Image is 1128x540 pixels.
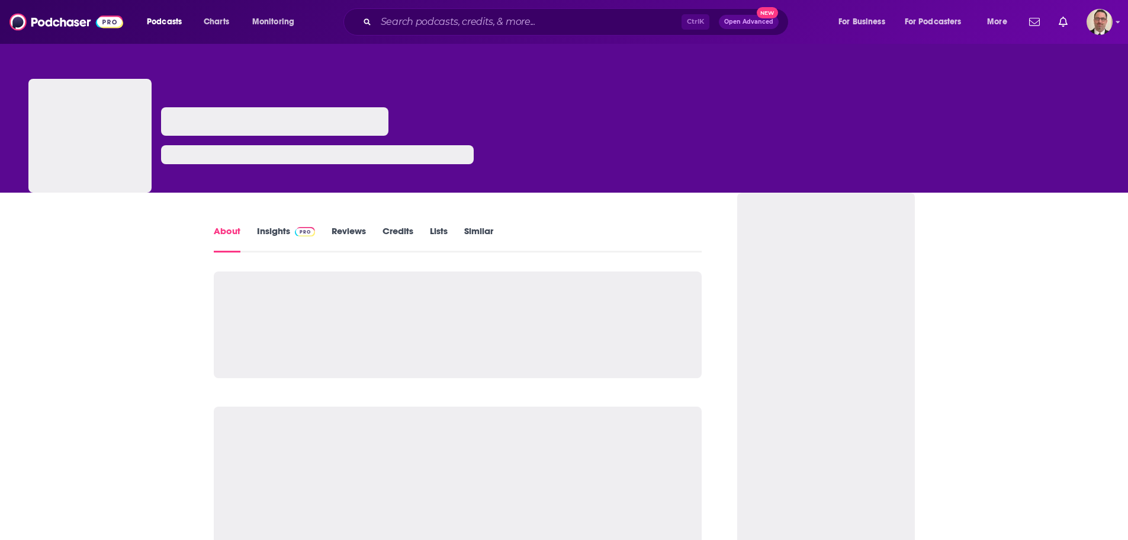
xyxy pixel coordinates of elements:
img: Podchaser - Follow, Share and Rate Podcasts [9,11,123,33]
a: Show notifications dropdown [1054,12,1072,32]
button: open menu [897,12,979,31]
a: Credits [383,225,413,253]
span: More [987,14,1007,30]
img: User Profile [1087,9,1113,35]
a: InsightsPodchaser Pro [257,225,316,253]
span: For Podcasters [905,14,962,30]
span: For Business [838,14,885,30]
span: Ctrl K [682,14,709,30]
span: Logged in as PercPodcast [1087,9,1113,35]
a: Reviews [332,225,366,253]
button: open menu [139,12,197,31]
a: About [214,225,240,253]
span: Monitoring [252,14,294,30]
button: Open AdvancedNew [719,15,779,29]
a: Similar [464,225,493,253]
button: Show profile menu [1087,9,1113,35]
a: Charts [196,12,236,31]
span: Podcasts [147,14,182,30]
span: Charts [204,14,229,30]
span: New [757,7,778,18]
button: open menu [979,12,1022,31]
div: Search podcasts, credits, & more... [355,8,800,36]
a: Lists [430,225,448,253]
a: Show notifications dropdown [1024,12,1045,32]
button: open menu [830,12,900,31]
img: Podchaser Pro [295,227,316,237]
button: open menu [244,12,310,31]
input: Search podcasts, credits, & more... [376,12,682,31]
span: Open Advanced [724,19,773,25]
